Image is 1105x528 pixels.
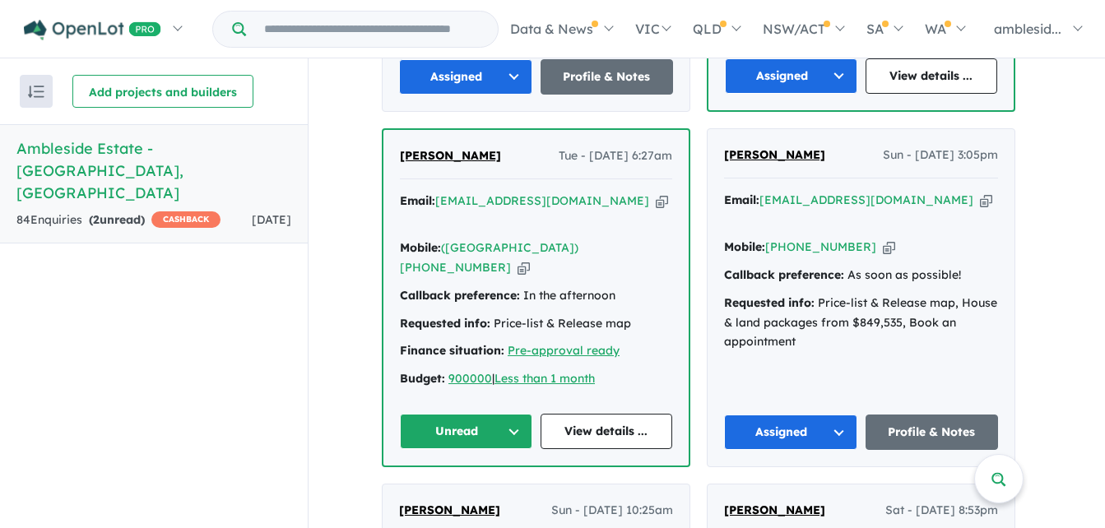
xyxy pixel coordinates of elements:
[724,415,857,450] button: Assigned
[399,501,500,521] a: [PERSON_NAME]
[16,211,221,230] div: 84 Enquir ies
[249,12,494,47] input: Try estate name, suburb, builder or developer
[400,148,501,163] span: [PERSON_NAME]
[724,266,998,285] div: As soon as possible!
[541,59,674,95] a: Profile & Notes
[435,193,649,208] a: [EMAIL_ADDRESS][DOMAIN_NAME]
[866,415,999,450] a: Profile & Notes
[400,414,532,449] button: Unread
[400,314,672,334] div: Price-list & Release map
[724,239,765,254] strong: Mobile:
[400,146,501,166] a: [PERSON_NAME]
[724,147,825,162] span: [PERSON_NAME]
[400,288,520,303] strong: Callback preference:
[724,146,825,165] a: [PERSON_NAME]
[28,86,44,98] img: sort.svg
[724,295,815,310] strong: Requested info:
[885,501,998,521] span: Sat - [DATE] 8:53pm
[508,343,620,358] a: Pre-approval ready
[724,501,825,521] a: [PERSON_NAME]
[448,371,492,386] a: 900000
[400,286,672,306] div: In the afternoon
[400,371,445,386] strong: Budget:
[400,316,490,331] strong: Requested info:
[400,369,672,389] div: |
[400,193,435,208] strong: Email:
[724,267,844,282] strong: Callback preference:
[759,192,973,207] a: [EMAIL_ADDRESS][DOMAIN_NAME]
[400,240,441,255] strong: Mobile:
[24,20,161,40] img: Openlot PRO Logo White
[656,192,668,210] button: Copy
[551,501,673,521] span: Sun - [DATE] 10:25am
[724,503,825,517] span: [PERSON_NAME]
[765,239,876,254] a: [PHONE_NUMBER]
[400,240,578,275] a: ([GEOGRAPHIC_DATA])[PHONE_NUMBER]
[883,239,895,256] button: Copy
[980,192,992,209] button: Copy
[494,371,595,386] a: Less than 1 month
[151,211,221,228] span: CASHBACK
[89,212,145,227] strong: ( unread)
[518,259,530,276] button: Copy
[866,58,998,94] a: View details ...
[399,59,532,95] button: Assigned
[400,343,504,358] strong: Finance situation:
[559,146,672,166] span: Tue - [DATE] 6:27am
[883,146,998,165] span: Sun - [DATE] 3:05pm
[93,212,100,227] span: 2
[541,414,673,449] a: View details ...
[16,137,291,204] h5: Ambleside Estate - [GEOGRAPHIC_DATA] , [GEOGRAPHIC_DATA]
[994,21,1061,37] span: amblesid...
[252,212,291,227] span: [DATE]
[724,192,759,207] strong: Email:
[724,294,998,352] div: Price-list & Release map, House & land packages from $849,535, Book an appointment
[725,58,857,94] button: Assigned
[399,503,500,517] span: [PERSON_NAME]
[72,75,253,108] button: Add projects and builders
